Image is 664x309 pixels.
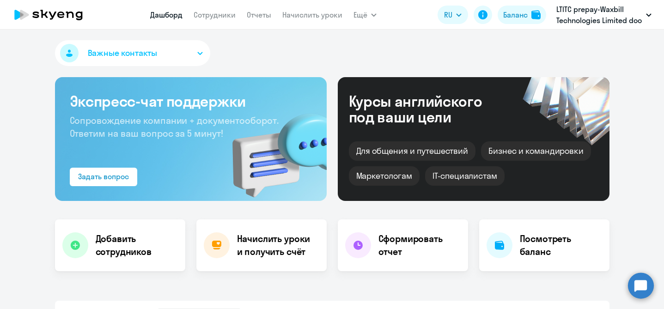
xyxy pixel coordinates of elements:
a: Отчеты [247,10,271,19]
h4: Добавить сотрудников [96,232,178,258]
button: Задать вопрос [70,168,137,186]
button: Важные контакты [55,40,210,66]
a: Дашборд [150,10,183,19]
div: Курсы английского под ваши цели [349,93,507,125]
button: LTITC prepay-Waxbill Technologies Limited doo [GEOGRAPHIC_DATA], АНДРОМЕДА ЛАБ, ООО [552,4,656,26]
a: Начислить уроки [282,10,342,19]
p: LTITC prepay-Waxbill Technologies Limited doo [GEOGRAPHIC_DATA], АНДРОМЕДА ЛАБ, ООО [556,4,642,26]
span: Важные контакты [88,47,157,59]
div: IT-специалистам [425,166,505,186]
div: Задать вопрос [78,171,129,182]
div: Бизнес и командировки [481,141,591,161]
div: Баланс [503,9,528,20]
span: Ещё [353,9,367,20]
div: Для общения и путешествий [349,141,476,161]
h3: Экспресс-чат поддержки [70,92,312,110]
img: bg-img [219,97,327,201]
button: Ещё [353,6,377,24]
button: Балансbalance [498,6,546,24]
h4: Сформировать отчет [378,232,461,258]
button: RU [438,6,468,24]
a: Сотрудники [194,10,236,19]
h4: Начислить уроки и получить счёт [237,232,317,258]
span: RU [444,9,452,20]
h4: Посмотреть баланс [520,232,602,258]
span: Сопровождение компании + документооборот. Ответим на ваш вопрос за 5 минут! [70,115,279,139]
img: balance [531,10,541,19]
div: Маркетологам [349,166,420,186]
